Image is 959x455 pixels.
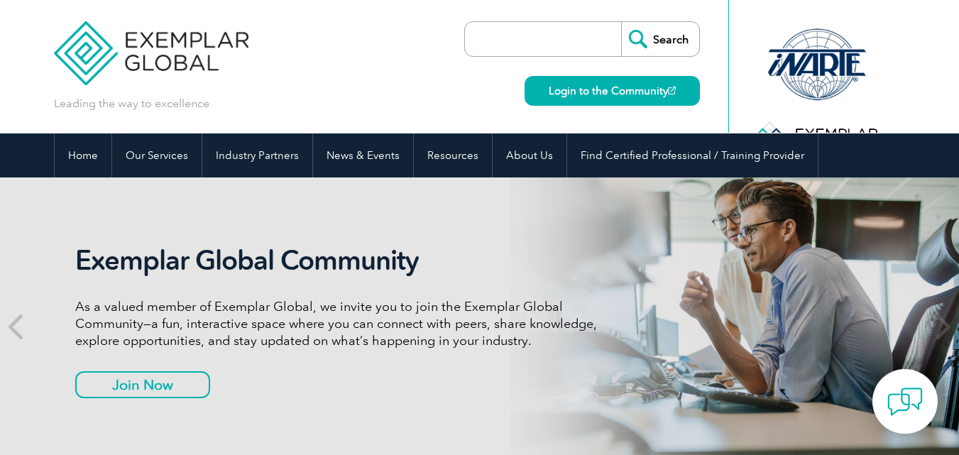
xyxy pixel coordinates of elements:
[668,87,676,94] img: open_square.png
[55,133,111,177] a: Home
[414,133,492,177] a: Resources
[621,22,699,56] input: Search
[525,76,700,106] a: Login to the Community
[75,244,608,277] h2: Exemplar Global Community
[493,133,566,177] a: About Us
[75,371,210,398] a: Join Now
[313,133,413,177] a: News & Events
[567,133,818,177] a: Find Certified Professional / Training Provider
[112,133,202,177] a: Our Services
[75,298,608,349] p: As a valued member of Exemplar Global, we invite you to join the Exemplar Global Community—a fun,...
[887,384,923,420] img: contact-chat.png
[202,133,312,177] a: Industry Partners
[54,96,209,111] p: Leading the way to excellence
